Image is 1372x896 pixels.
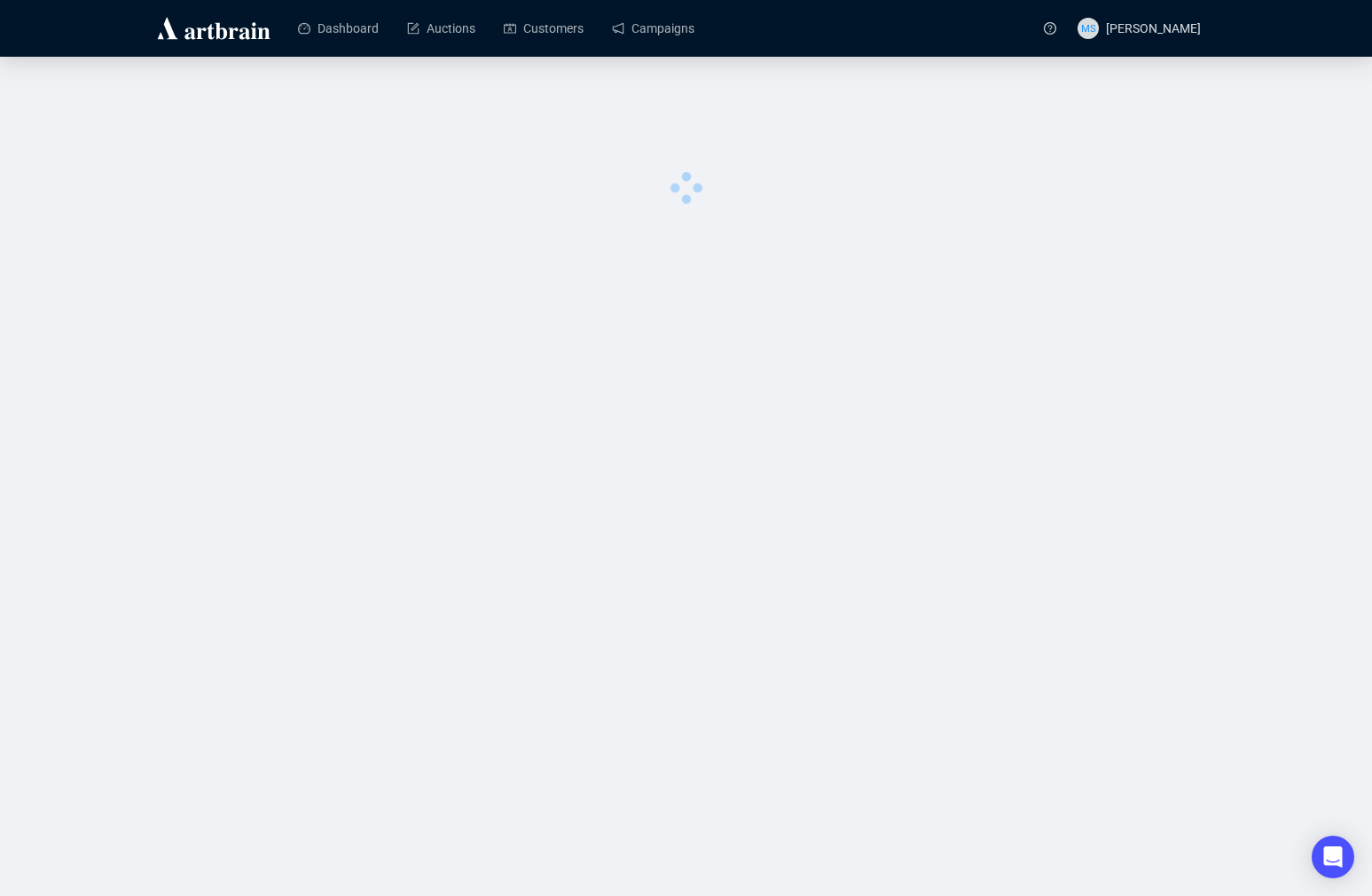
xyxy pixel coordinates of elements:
[1081,20,1095,36] span: MS
[407,5,475,51] a: Auctions
[1312,836,1354,878] div: Open Intercom Messenger
[1044,22,1056,35] span: question-circle
[612,5,694,51] a: Campaigns
[504,5,584,51] a: Customers
[298,5,379,51] a: Dashboard
[1106,21,1201,35] span: [PERSON_NAME]
[154,14,273,43] img: logo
